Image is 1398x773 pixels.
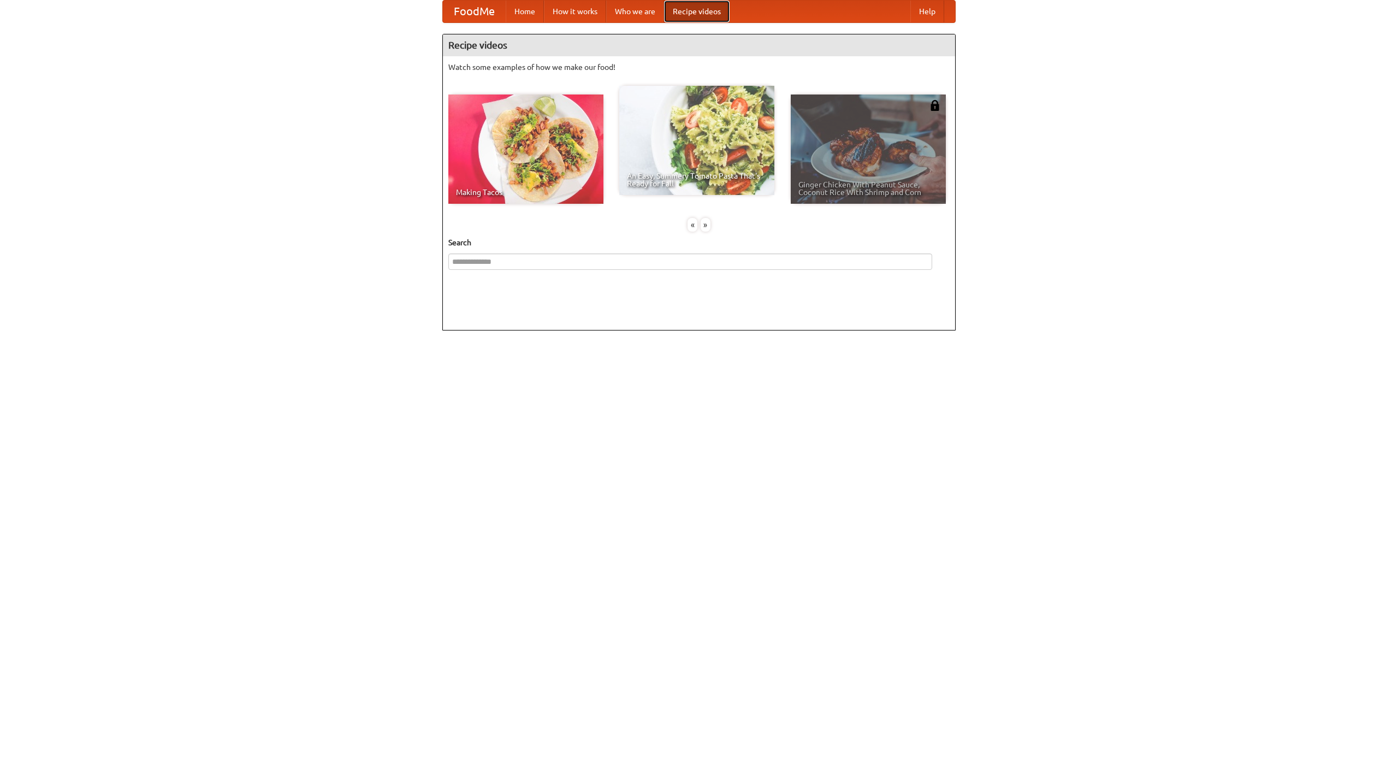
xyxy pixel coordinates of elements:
a: How it works [544,1,606,22]
div: « [688,218,697,232]
span: An Easy, Summery Tomato Pasta That's Ready for Fall [627,172,767,187]
h4: Recipe videos [443,34,955,56]
a: FoodMe [443,1,506,22]
span: Making Tacos [456,188,596,196]
a: Making Tacos [448,95,603,204]
a: Who we are [606,1,664,22]
div: » [701,218,710,232]
img: 483408.png [929,100,940,111]
a: Help [910,1,944,22]
a: Home [506,1,544,22]
p: Watch some examples of how we make our food! [448,62,950,73]
h5: Search [448,237,950,248]
a: Recipe videos [664,1,730,22]
a: An Easy, Summery Tomato Pasta That's Ready for Fall [619,86,774,195]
